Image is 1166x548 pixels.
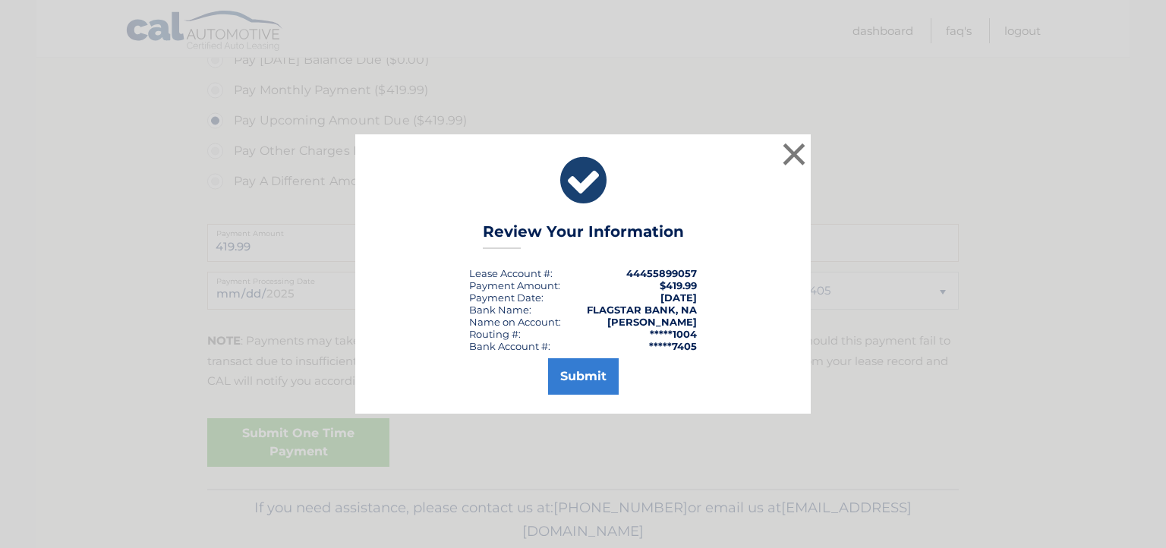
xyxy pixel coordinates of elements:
div: Lease Account #: [469,267,553,279]
div: Bank Account #: [469,340,550,352]
strong: [PERSON_NAME] [607,316,697,328]
strong: 44455899057 [626,267,697,279]
div: Routing #: [469,328,521,340]
h3: Review Your Information [483,222,684,249]
div: Payment Amount: [469,279,560,291]
div: : [469,291,544,304]
span: [DATE] [660,291,697,304]
button: Submit [548,358,619,395]
span: $419.99 [660,279,697,291]
div: Name on Account: [469,316,561,328]
div: Bank Name: [469,304,531,316]
strong: FLAGSTAR BANK, NA [587,304,697,316]
button: × [779,139,809,169]
span: Payment Date [469,291,541,304]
